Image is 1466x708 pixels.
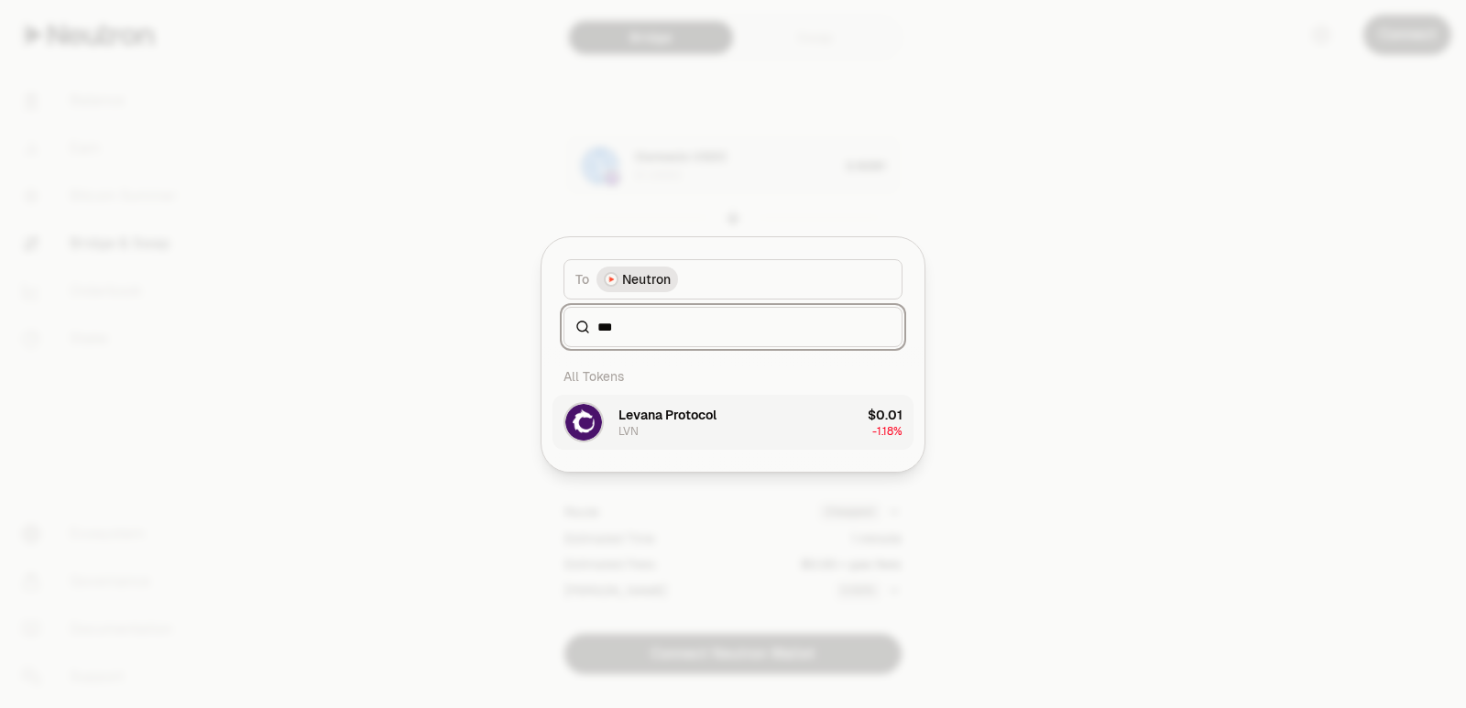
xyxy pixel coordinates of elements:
span: To [575,270,589,289]
button: ToNeutron LogoNeutron [563,259,903,300]
span: Neutron [622,270,671,289]
div: Levana Protocol [618,406,717,424]
img: LVN Logo [565,404,602,441]
div: All Tokens [552,358,914,395]
div: LVN [618,424,639,439]
button: LVN LogoLevana ProtocolLVN$0.01-1.18% [552,395,914,450]
div: $0.01 [868,406,903,424]
span: -1.18% [872,424,903,439]
img: Neutron Logo [606,274,617,285]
